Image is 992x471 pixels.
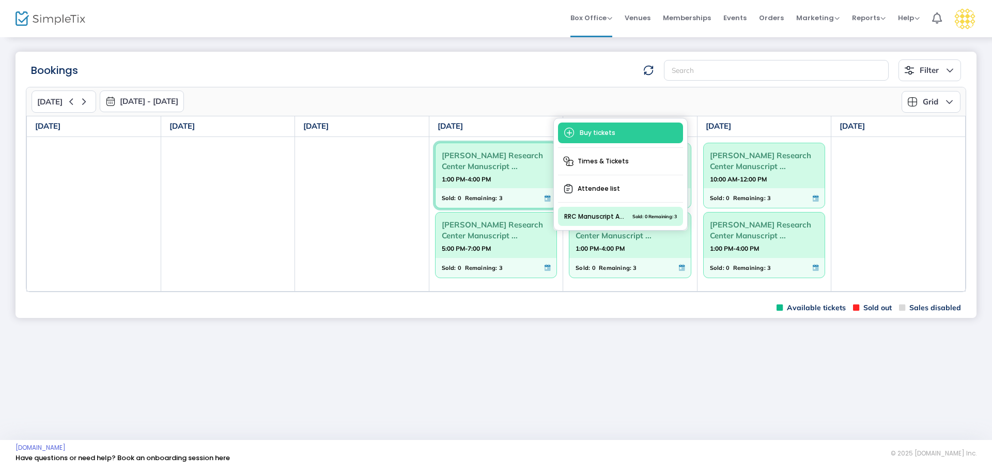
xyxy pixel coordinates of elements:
[697,116,831,137] th: [DATE]
[161,116,295,137] th: [DATE]
[558,152,683,171] span: Times & Tickets
[796,13,840,23] span: Marketing
[499,192,503,204] span: 3
[904,65,915,75] img: filter
[632,212,677,221] span: Sold: 0 Remaining: 3
[777,303,846,313] span: Available tickets
[442,173,491,186] strong: 1:00 PM-4:00 PM
[295,116,429,137] th: [DATE]
[592,262,596,274] span: 0
[710,217,819,244] span: [PERSON_NAME] Research Center Manuscript ...
[853,303,892,313] span: Sold out
[100,90,184,112] button: [DATE] - [DATE]
[723,5,747,31] span: Events
[558,123,683,143] span: Buy tickets
[899,303,961,313] span: Sales disabled
[852,13,886,23] span: Reports
[563,116,698,137] th: [DATE]
[710,262,724,274] span: Sold:
[726,262,730,274] span: 0
[563,156,574,166] img: times-tickets
[458,192,461,204] span: 0
[570,13,612,23] span: Box Office
[442,147,551,174] span: [PERSON_NAME] Research Center Manuscript ...
[442,192,456,204] span: Sold:
[465,192,498,204] span: Remaining:
[663,5,711,31] span: Memberships
[767,192,771,204] span: 3
[710,192,724,204] span: Sold:
[891,449,977,458] span: © 2025 [DOMAIN_NAME] Inc.
[32,90,96,113] button: [DATE]
[16,453,230,463] a: Have questions or need help? Book an onboarding session here
[898,59,961,81] button: Filter
[710,242,759,255] strong: 1:00 PM-4:00 PM
[105,96,116,107] img: monthly
[898,13,920,23] span: Help
[664,60,889,81] input: Search
[733,192,766,204] span: Remaining:
[710,173,767,186] strong: 10:00 AM-12:00 PM
[558,179,683,198] span: Attendee list
[733,262,766,274] span: Remaining:
[726,192,730,204] span: 0
[37,97,63,107] span: [DATE]
[499,262,503,274] span: 3
[643,65,654,75] img: refresh-data
[465,262,498,274] span: Remaining:
[831,116,966,137] th: [DATE]
[27,116,161,137] th: [DATE]
[907,97,918,107] img: grid
[16,444,66,452] a: [DOMAIN_NAME]
[902,91,960,113] button: Grid
[710,147,819,174] span: [PERSON_NAME] Research Center Manuscript ...
[429,116,563,137] th: [DATE]
[576,242,625,255] strong: 1:00 PM-4:00 PM
[563,184,574,194] img: clipboard
[442,217,551,244] span: [PERSON_NAME] Research Center Manuscript ...
[759,5,784,31] span: Orders
[625,5,650,31] span: Venues
[576,262,590,274] span: Sold:
[633,262,637,274] span: 3
[767,262,771,274] span: 3
[599,262,631,274] span: Remaining:
[564,212,625,221] span: RRC Manuscript Appointment Request
[442,242,491,255] strong: 5:00 PM-7:00 PM
[31,63,78,78] m-panel-title: Bookings
[458,262,461,274] span: 0
[442,262,456,274] span: Sold:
